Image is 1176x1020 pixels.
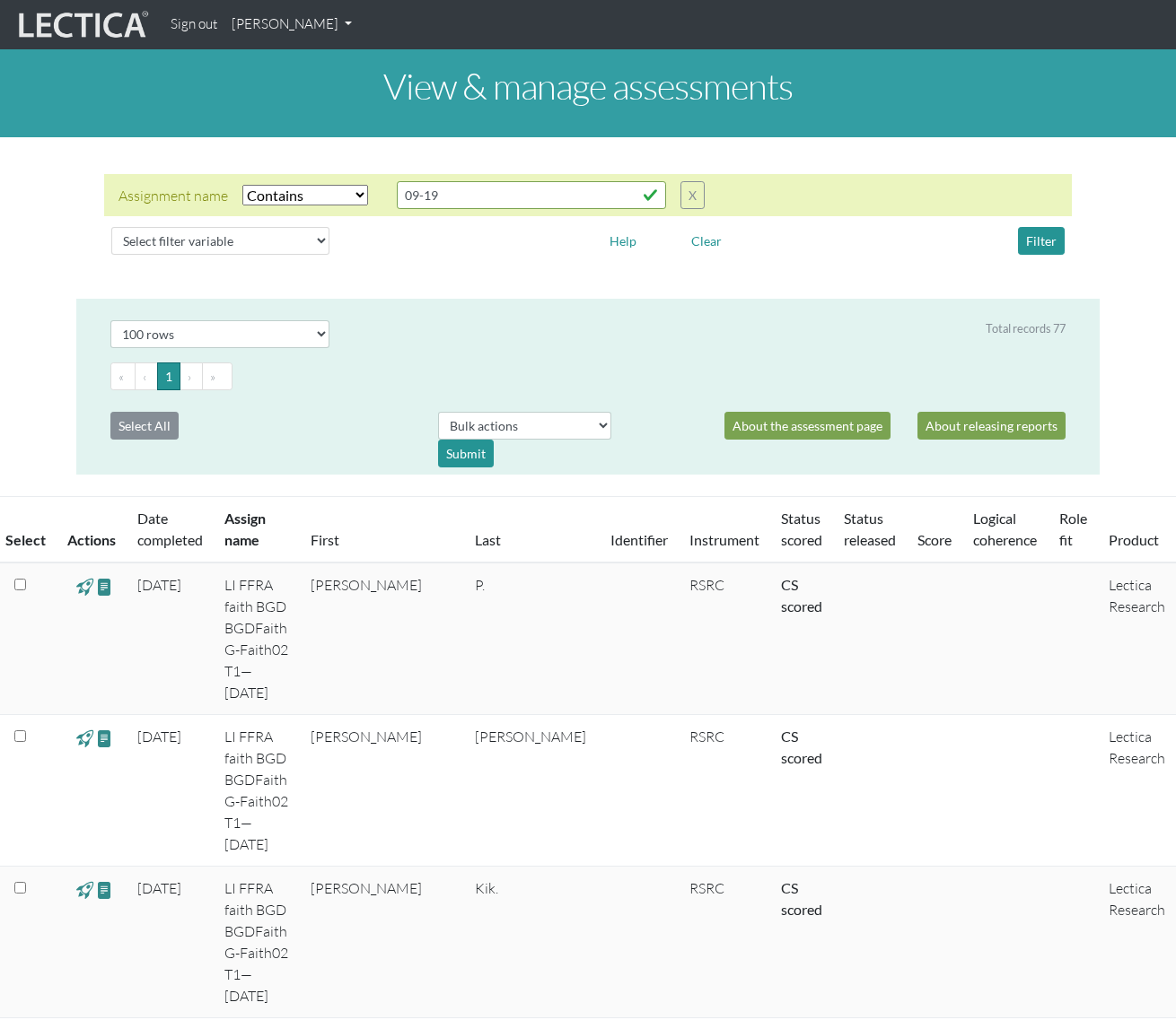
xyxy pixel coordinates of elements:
a: Status scored [781,510,822,548]
span: view [96,576,113,597]
span: view [76,879,93,900]
button: Help [601,227,645,255]
td: P. [464,562,600,715]
button: Filter [1018,227,1065,255]
a: Help [601,231,645,248]
td: [DATE] [127,867,214,1018]
a: Status released [844,510,896,548]
td: [PERSON_NAME] [464,715,600,867]
a: [PERSON_NAME] [224,7,359,42]
th: Assign name [214,497,300,563]
div: Total records 77 [986,320,1066,337]
a: First [311,531,339,548]
td: [PERSON_NAME] [300,867,464,1018]
a: Product [1109,531,1159,548]
td: RSRC [679,867,770,1018]
td: [DATE] [127,562,214,715]
td: RSRC [679,715,770,867]
td: Kik. [464,867,600,1018]
img: lecticalive [14,8,149,42]
div: Submit [438,440,494,467]
td: RSRC [679,562,770,715]
td: LI FFRA faith BGD BGDFaith G-Faith02 T1—[DATE] [214,562,300,715]
a: Date completed [137,510,203,548]
td: LI FFRA faith BGD BGDFaith G-Faith02 T1—[DATE] [214,715,300,867]
button: X [680,181,705,209]
button: Clear [683,227,730,255]
a: Instrument [689,531,759,548]
td: LI FFRA faith BGD BGDFaith G-Faith02 T1—[DATE] [214,867,300,1018]
td: [DATE] [127,715,214,867]
td: Lectica Research [1098,867,1176,1018]
span: view [96,879,113,900]
td: Lectica Research [1098,715,1176,867]
button: Select All [110,412,179,440]
td: Lectica Research [1098,562,1176,715]
button: Go to page 1 [157,362,180,390]
span: view [76,728,93,748]
a: About releasing reports [917,412,1066,440]
a: Sign out [163,7,224,42]
a: Completed = assessment has been completed; CS scored = assessment has been CLAS scored; LS scored... [781,728,822,766]
div: Assignment name [118,185,228,206]
th: Actions [57,497,127,563]
a: Logical coherence [973,510,1037,548]
a: Score [917,531,952,548]
a: About the assessment page [724,412,891,440]
a: Identifier [610,531,668,548]
a: Last [475,531,501,548]
ul: Pagination [110,362,1066,390]
td: [PERSON_NAME] [300,562,464,715]
a: Completed = assessment has been completed; CS scored = assessment has been CLAS scored; LS scored... [781,879,822,918]
a: Completed = assessment has been completed; CS scored = assessment has been CLAS scored; LS scored... [781,576,822,615]
span: view [96,728,113,748]
a: Role fit [1059,510,1087,548]
span: view [76,576,93,597]
td: [PERSON_NAME] [300,715,464,867]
